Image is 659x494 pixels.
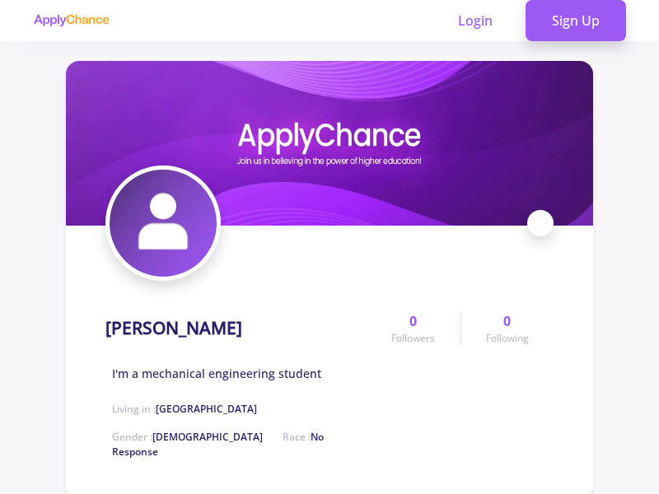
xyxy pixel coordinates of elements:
span: No Response [112,430,324,459]
span: Followers [391,331,435,346]
a: 0Followers [367,311,460,346]
span: [GEOGRAPHIC_DATA] [156,402,257,416]
h1: [PERSON_NAME] [105,318,242,338]
span: 0 [409,311,417,331]
span: [DEMOGRAPHIC_DATA] [152,430,263,444]
img: applychance logo text only [33,14,110,27]
span: Race : [112,430,324,459]
span: Following [486,331,529,346]
span: I'm a mechanical engineering student [112,365,321,382]
img: Ebrahim Azarangavatar [110,170,217,277]
img: Ebrahim Azarangcover image [66,61,593,226]
span: 0 [503,311,511,331]
a: 0Following [460,311,554,346]
span: Living in : [112,402,257,416]
span: Gender : [112,430,263,444]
